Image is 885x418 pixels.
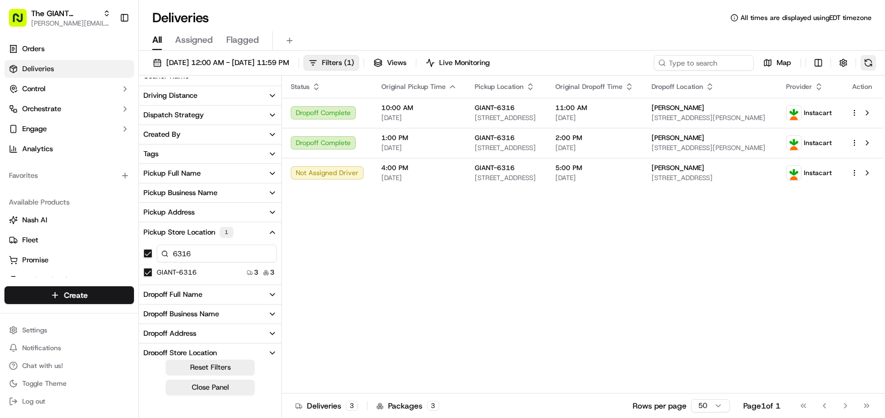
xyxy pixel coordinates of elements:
div: Dropoff Full Name [143,290,202,300]
span: [PERSON_NAME][EMAIL_ADDRESS][PERSON_NAME][DOMAIN_NAME] [31,19,111,28]
img: Nash [11,11,33,33]
div: 1 [220,227,233,238]
span: Original Pickup Time [381,82,446,91]
span: Chat with us! [22,361,63,370]
span: Nash AI [22,215,47,225]
span: GIANT-6316 [475,103,515,112]
div: 📗 [11,162,20,171]
span: Deliveries [22,64,54,74]
img: profile_instacart_ahold_partner.png [787,106,801,120]
div: Pickup Address [143,207,195,217]
span: Provider [786,82,812,91]
span: [STREET_ADDRESS] [652,173,768,182]
div: Driving Distance [143,91,197,101]
span: Log out [22,397,45,406]
span: API Documentation [105,161,178,172]
span: 5:00 PM [555,163,634,172]
span: [STREET_ADDRESS] [475,113,538,122]
button: Settings [4,322,134,338]
span: Instacart [804,138,832,147]
span: Dropoff Location [652,82,703,91]
span: Map [777,58,791,68]
button: Dropoff Full Name [139,285,281,304]
button: Chat with us! [4,358,134,374]
span: Notifications [22,344,61,352]
a: 💻API Documentation [90,157,183,177]
a: Product Catalog [9,275,130,285]
span: Instacart [804,108,832,117]
img: profile_instacart_ahold_partner.png [787,166,801,180]
button: Pickup Full Name [139,164,281,183]
button: Dispatch Strategy [139,106,281,125]
p: Rows per page [633,400,687,411]
button: Product Catalog [4,271,134,289]
button: Live Monitoring [421,55,495,71]
span: Views [387,58,406,68]
div: Pickup Business Name [143,188,217,198]
button: Driving Distance [139,86,281,105]
p: Welcome 👋 [11,44,202,62]
div: 💻 [94,162,103,171]
div: Deliveries [295,400,358,411]
span: Product Catalog [22,275,76,285]
span: [PERSON_NAME] [652,103,704,112]
span: ( 1 ) [344,58,354,68]
span: Settings [22,326,47,335]
span: [STREET_ADDRESS] [475,173,538,182]
a: Analytics [4,140,134,158]
span: Knowledge Base [22,161,85,172]
button: Orchestrate [4,100,134,118]
div: 3 [346,401,358,411]
button: Notifications [4,340,134,356]
span: Create [64,290,88,301]
span: Assigned [175,33,213,47]
div: We're available if you need us! [38,117,141,126]
span: Orders [22,44,44,54]
span: [PERSON_NAME] [652,163,704,172]
button: Dropoff Store Location [139,344,281,362]
button: Control [4,80,134,98]
span: 2:00 PM [555,133,634,142]
span: Fleet [22,235,38,245]
img: profile_instacart_ahold_partner.png [787,136,801,150]
div: Favorites [4,167,134,185]
div: Pickup Full Name [143,168,201,178]
button: Engage [4,120,134,138]
span: 11:00 AM [555,103,634,112]
span: GIANT-6316 [475,133,515,142]
span: Orchestrate [22,104,61,114]
a: Fleet [9,235,130,245]
span: Pylon [111,188,135,197]
span: Flagged [226,33,259,47]
span: GIANT-6316 [475,163,515,172]
span: [DATE] [555,113,634,122]
div: Dropoff Address [143,329,196,339]
button: Log out [4,394,134,409]
button: Filters(1) [304,55,359,71]
input: Got a question? Start typing here... [29,72,200,83]
span: [DATE] [555,143,634,152]
button: Start new chat [189,110,202,123]
span: [DATE] [381,173,457,182]
div: Created By [143,130,181,140]
span: [STREET_ADDRESS][PERSON_NAME] [652,143,768,152]
span: [STREET_ADDRESS][PERSON_NAME] [652,113,768,122]
span: [DATE] 12:00 AM - [DATE] 11:59 PM [166,58,289,68]
div: Available Products [4,193,134,211]
span: Instacart [804,168,832,177]
button: Views [369,55,411,71]
span: The GIANT Company [31,8,98,19]
span: Analytics [22,144,53,154]
span: Live Monitoring [439,58,490,68]
button: Dropoff Address [139,324,281,343]
button: Close Panel [166,380,255,395]
span: Pickup Location [475,82,524,91]
a: Orders [4,40,134,58]
div: Start new chat [38,106,182,117]
button: Toggle Theme [4,376,134,391]
span: [DATE] [555,173,634,182]
a: Promise [9,255,130,265]
div: Dropoff Business Name [143,309,219,319]
div: Dispatch Strategy [143,110,204,120]
span: [DATE] [381,143,457,152]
